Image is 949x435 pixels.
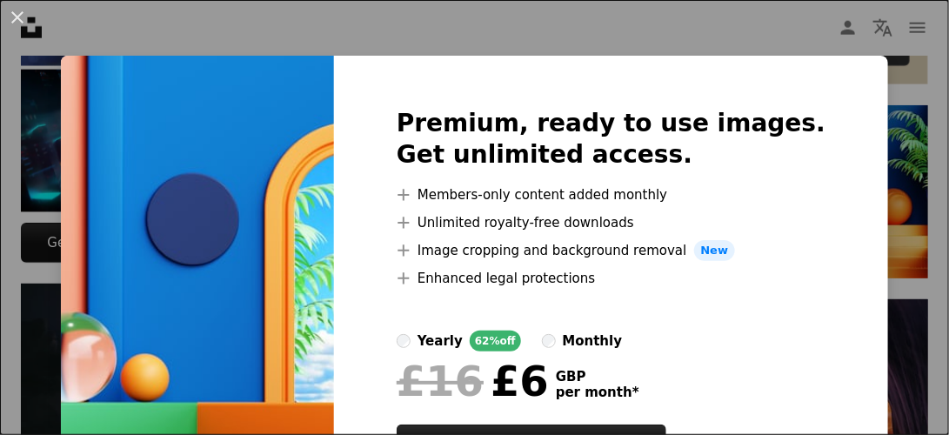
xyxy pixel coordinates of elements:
span: per month * [556,385,639,400]
li: Image cropping and background removal [397,240,825,261]
input: yearly62%off [397,334,411,348]
h2: Premium, ready to use images. Get unlimited access. [397,108,825,171]
li: Members-only content added monthly [397,184,825,205]
div: monthly [563,331,623,351]
li: Enhanced legal protections [397,268,825,289]
span: New [694,240,736,261]
div: 62% off [470,331,521,351]
span: GBP [556,369,639,385]
div: £6 [397,358,549,404]
li: Unlimited royalty-free downloads [397,212,825,233]
input: monthly [542,334,556,348]
div: yearly [418,331,463,351]
span: £16 [397,358,484,404]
